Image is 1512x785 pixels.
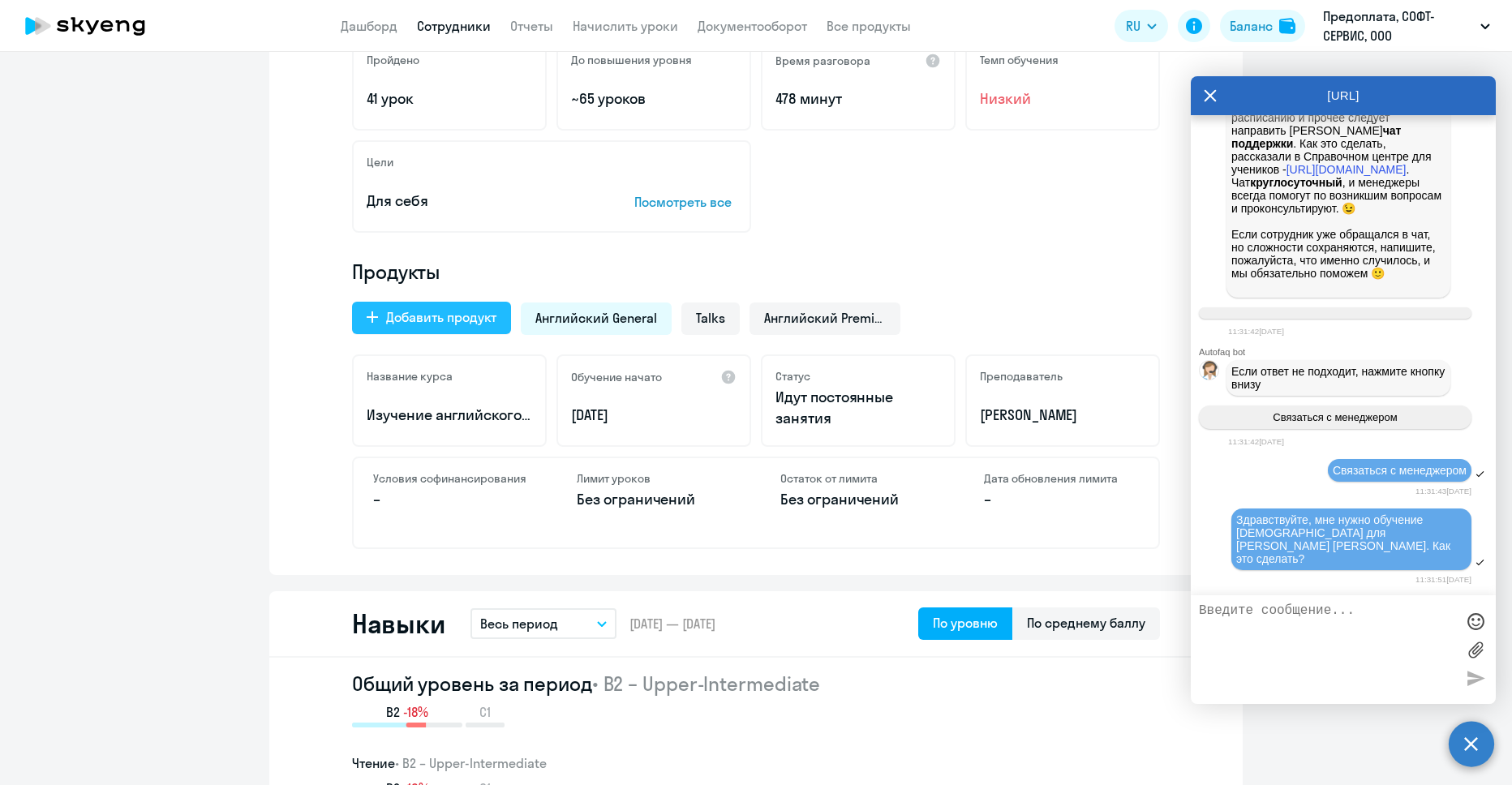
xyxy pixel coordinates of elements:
button: Связаться с менеджером [1199,405,1471,429]
strong: круглосуточный [1250,176,1342,189]
time: 11:31:42[DATE] [1228,327,1284,336]
span: Связаться с менеджером [1333,464,1467,477]
h5: До повышения уровня [571,53,692,67]
h4: Остаток от лимита [780,471,935,486]
button: Добавить продукт [352,302,511,334]
h5: Темп обучения [980,53,1059,67]
div: Autofaq bot [1199,347,1496,357]
button: Балансbalance [1220,10,1305,42]
span: Английский General [535,309,657,327]
span: RU [1126,16,1140,36]
p: Для себя [367,191,584,212]
a: Начислить уроки [573,18,678,34]
a: Документооборот [698,18,807,34]
h4: Условия софинансирования [373,471,528,486]
span: • B2 – Upper-Intermediate [395,755,547,771]
p: 41 урок [367,88,532,109]
p: Без ограничений [780,489,935,510]
a: [URL][DOMAIN_NAME] [1286,163,1407,176]
p: 478 минут [775,88,941,109]
p: Без ограничений [577,489,732,510]
span: B2 [386,703,400,721]
p: – [984,489,1139,510]
p: [DATE] [571,405,737,426]
span: • B2 – Upper-Intermediate [592,671,821,696]
a: Дашборд [341,18,397,34]
span: Низкий [980,88,1145,109]
p: Идут постоянные занятия [775,387,941,429]
h2: Общий уровень за период [352,671,1160,697]
label: Лимит 10 файлов [1463,637,1488,662]
p: Посмотреть все [634,192,737,212]
h5: Обучение начато [571,370,662,384]
a: Сотрудники [417,18,491,34]
span: Если ответ не подходит, нажмите кнопку внизу [1231,365,1448,391]
button: RU [1115,10,1168,42]
p: Весь период [480,614,558,633]
span: C1 [479,703,491,721]
span: [DATE] — [DATE] [629,615,715,633]
img: balance [1279,18,1295,34]
div: Баланс [1230,16,1273,36]
h2: Навыки [352,607,445,640]
div: По уровню [933,613,998,633]
h4: Лимит уроков [577,471,732,486]
span: Английский Premium [764,309,886,327]
strong: чат поддержки [1231,124,1404,150]
h5: Название курса [367,369,453,384]
h3: Чтение [352,753,1160,773]
h4: Дата обновления лимита [984,471,1139,486]
p: Предоплата, СОФТ-СЕРВИС, ООО [1323,6,1474,45]
h5: Преподаватель [980,369,1063,384]
span: Здравствуйте, мне нужно обучение [DEMOGRAPHIC_DATA] для [PERSON_NAME] [PERSON_NAME]. Как это сдел... [1236,513,1454,565]
a: Все продукты [827,18,911,34]
a: Отчеты [510,18,553,34]
button: Предоплата, СОФТ-СЕРВИС, ООО [1315,6,1498,45]
h5: Пройдено [367,53,419,67]
p: [PERSON_NAME] [980,405,1145,426]
p: ~65 уроков [571,88,737,109]
h5: Цели [367,155,393,169]
time: 11:31:42[DATE] [1228,437,1284,446]
p: – [373,489,528,510]
div: Добавить продукт [386,307,496,327]
span: -18% [403,703,428,721]
h5: Время разговора [775,54,870,68]
time: 11:31:43[DATE] [1415,487,1471,495]
time: 11:31:51[DATE] [1415,575,1471,584]
div: По среднему баллу [1027,613,1145,633]
span: Talks [696,309,725,327]
h5: Статус [775,369,810,384]
button: Весь период [470,608,616,639]
p: Изучение английского языка для общих целей [367,405,532,426]
h4: Продукты [352,259,1160,285]
img: bot avatar [1200,361,1220,384]
span: Связаться с менеджером [1273,411,1397,423]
